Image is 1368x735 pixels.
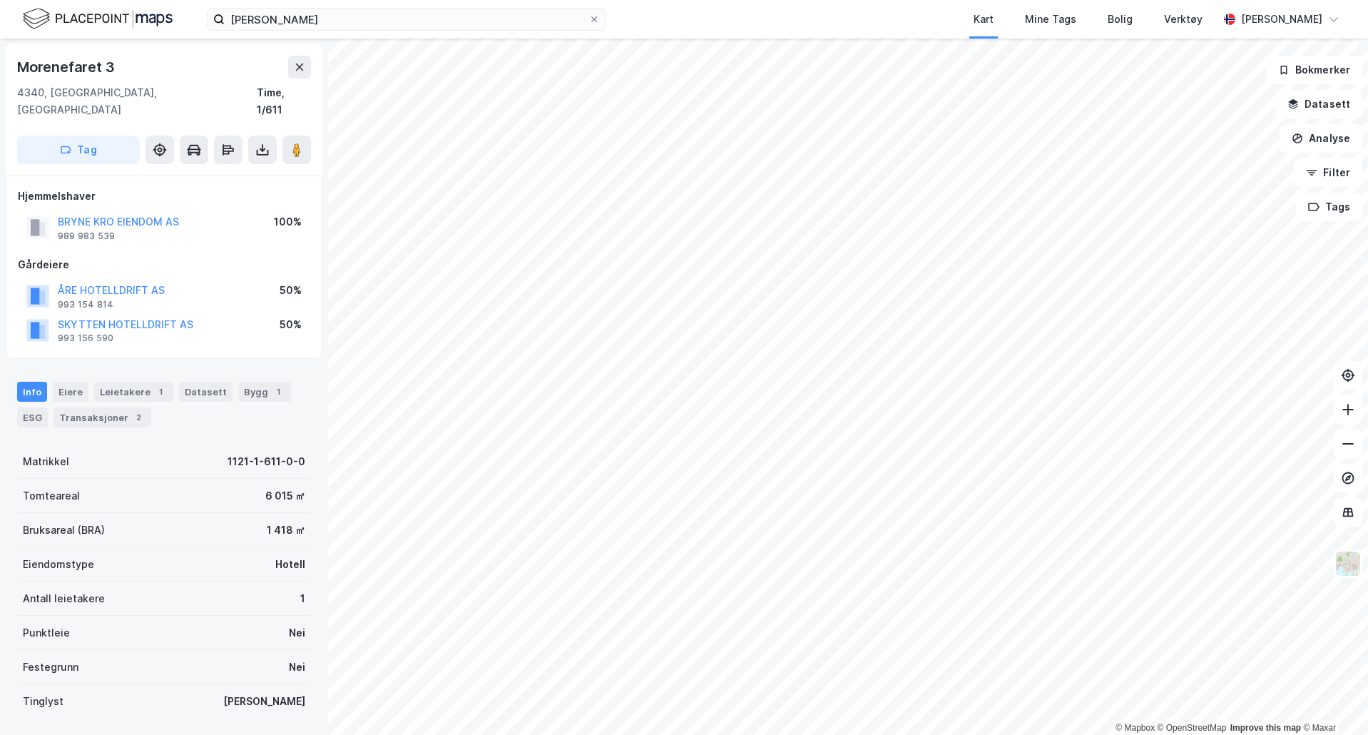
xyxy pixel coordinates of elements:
[1164,11,1203,28] div: Verktøy
[1297,666,1368,735] iframe: Chat Widget
[1297,666,1368,735] div: Kontrollprogram for chat
[238,382,291,402] div: Bygg
[23,556,94,573] div: Eiendomstype
[271,385,285,399] div: 1
[274,213,302,230] div: 100%
[223,693,305,710] div: [PERSON_NAME]
[1275,90,1362,118] button: Datasett
[23,693,63,710] div: Tinglyst
[275,556,305,573] div: Hotell
[225,9,588,30] input: Søk på adresse, matrikkel, gårdeiere, leietakere eller personer
[289,624,305,642] div: Nei
[23,487,80,505] div: Tomteareal
[58,299,113,310] div: 993 154 814
[228,453,305,470] div: 1121-1-611-0-0
[17,56,117,78] div: Morenefaret 3
[53,382,88,402] div: Eiere
[280,316,302,333] div: 50%
[17,136,140,164] button: Tag
[23,6,173,31] img: logo.f888ab2527a4732fd821a326f86c7f29.svg
[1108,11,1133,28] div: Bolig
[267,522,305,539] div: 1 418 ㎡
[1294,158,1362,187] button: Filter
[280,282,302,299] div: 50%
[1296,193,1362,221] button: Tags
[1334,550,1362,577] img: Z
[1025,11,1076,28] div: Mine Tags
[94,382,173,402] div: Leietakere
[974,11,994,28] div: Kart
[1241,11,1322,28] div: [PERSON_NAME]
[53,407,151,427] div: Transaksjoner
[1266,56,1362,84] button: Bokmerker
[1280,124,1362,153] button: Analyse
[58,230,115,242] div: 989 983 539
[1230,723,1301,733] a: Improve this map
[23,659,78,676] div: Festegrunn
[17,382,47,402] div: Info
[23,624,70,642] div: Punktleie
[131,410,146,425] div: 2
[1116,723,1155,733] a: Mapbox
[17,407,48,427] div: ESG
[153,385,168,399] div: 1
[58,333,113,344] div: 993 156 590
[289,659,305,676] div: Nei
[17,84,257,118] div: 4340, [GEOGRAPHIC_DATA], [GEOGRAPHIC_DATA]
[300,590,305,607] div: 1
[23,522,105,539] div: Bruksareal (BRA)
[23,453,69,470] div: Matrikkel
[18,188,310,205] div: Hjemmelshaver
[257,84,311,118] div: Time, 1/611
[1158,723,1227,733] a: OpenStreetMap
[265,487,305,505] div: 6 015 ㎡
[23,590,105,607] div: Antall leietakere
[18,256,310,273] div: Gårdeiere
[179,382,233,402] div: Datasett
